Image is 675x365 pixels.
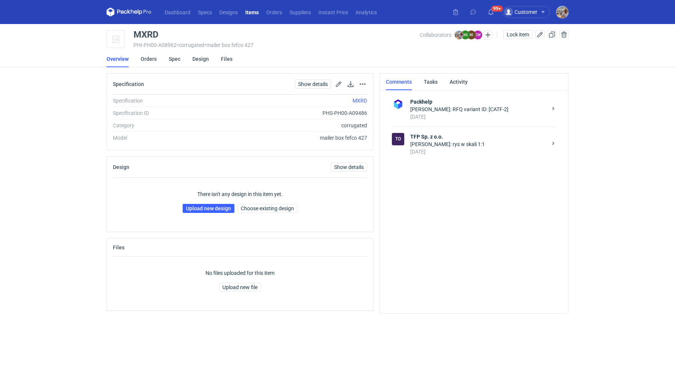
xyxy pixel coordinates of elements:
button: Edit collaborators [483,30,493,40]
div: MXRD [133,30,159,39]
div: Specification [113,97,214,104]
a: Designs [216,8,241,17]
a: Orders [262,8,286,17]
h2: Specification [113,81,144,87]
figcaption: EW [473,30,482,39]
a: Specs [194,8,216,17]
div: [PERSON_NAME]: RFQ variant ID: [CATF-2] [410,106,547,113]
span: • mailer box fefco 427 [204,42,253,48]
div: mailer box fefco 427 [214,134,367,142]
a: Upload new design [183,204,234,213]
span: Upload new file [222,285,258,290]
div: TFP Sp. z o.o. [392,133,404,145]
img: Packhelp [392,98,404,110]
a: Suppliers [286,8,315,17]
a: Analytics [352,8,381,17]
button: Edit item [535,30,544,39]
div: Model [113,134,214,142]
a: Items [241,8,262,17]
img: Michał Palasek [556,6,568,18]
a: Comments [386,74,412,90]
div: Category [113,122,214,129]
button: Duplicate Item [547,30,556,39]
strong: Packhelp [410,98,547,106]
button: Upload new file [219,283,261,292]
button: Customer [502,6,556,18]
a: Files [221,51,232,67]
div: PHI-PH00-A08962 [133,42,420,48]
a: Instant Price [315,8,352,17]
figcaption: To [392,133,404,145]
div: Specification ID [113,109,214,117]
button: Lock item [503,30,532,39]
p: There isn't any design in this item yet. [197,190,283,198]
figcaption: NS [461,30,470,39]
a: Overview [106,51,129,67]
button: Delete item [559,30,568,39]
h2: Files [113,244,124,250]
h2: Design [113,164,129,170]
div: [DATE] [410,113,547,121]
span: • corrugated [177,42,204,48]
button: Edit spec [334,80,343,89]
span: Choose existing design [241,206,294,211]
a: Activity [450,74,468,90]
button: Choose existing design [237,204,297,213]
div: [DATE] [410,148,547,155]
a: Design [192,51,209,67]
button: 99+ [485,6,497,18]
svg: Packhelp Pro [106,8,151,17]
div: corrugated [214,122,367,129]
figcaption: KI [467,30,476,39]
img: Michał Palasek [454,30,463,39]
div: Customer [504,8,537,17]
button: Download specification [346,80,355,89]
div: [PERSON_NAME]: rys w skali 1:1 [410,140,547,148]
button: Actions [358,80,367,89]
a: Spec [169,51,180,67]
a: Orders [141,51,157,67]
div: PHS-PH00-A09486 [214,109,367,117]
p: No files uploaded for this item [205,269,274,277]
span: Lock item [507,32,529,37]
a: Show details [331,163,367,172]
a: MXRD [352,98,367,104]
a: Dashboard [161,8,194,17]
strong: TFP Sp. z o.o. [410,133,547,140]
a: Show details [295,80,331,89]
span: Collaborators [420,32,451,38]
a: Tasks [424,74,438,90]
